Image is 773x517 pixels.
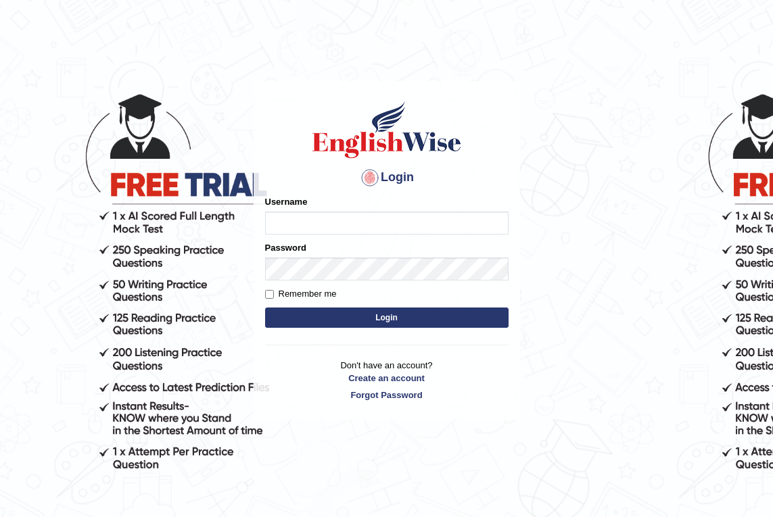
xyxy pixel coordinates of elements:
label: Username [265,195,308,208]
a: Forgot Password [265,389,509,401]
label: Remember me [265,287,337,301]
label: Password [265,241,306,254]
input: Remember me [265,290,274,299]
a: Create an account [265,372,509,385]
p: Don't have an account? [265,359,509,401]
h4: Login [265,167,509,189]
button: Login [265,307,509,328]
img: Logo of English Wise sign in for intelligent practice with AI [310,99,464,160]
